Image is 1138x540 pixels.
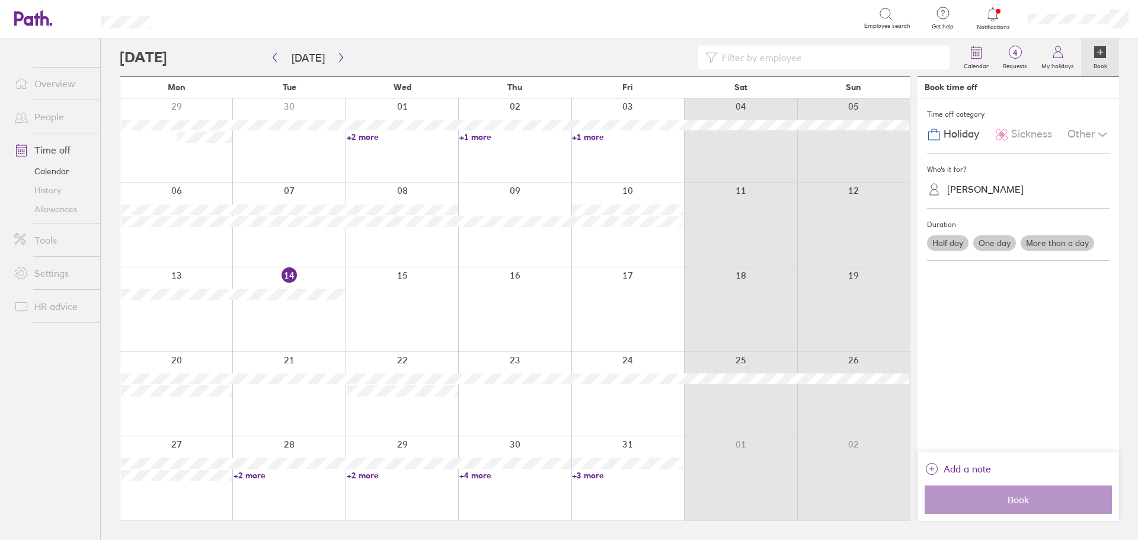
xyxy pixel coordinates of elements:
[947,184,1024,195] div: [PERSON_NAME]
[996,59,1034,70] label: Requests
[1021,235,1094,251] label: More than a day
[5,261,100,285] a: Settings
[459,132,571,142] a: +1 more
[5,138,100,162] a: Time off
[927,161,1110,178] div: Who's it for?
[944,459,991,478] span: Add a note
[1067,123,1110,146] div: Other
[925,485,1112,514] button: Book
[734,82,747,92] span: Sat
[973,235,1016,251] label: One day
[927,216,1110,234] div: Duration
[846,82,861,92] span: Sun
[933,494,1104,505] span: Book
[1086,59,1114,70] label: Book
[572,470,683,481] a: +3 more
[1034,59,1081,70] label: My holidays
[168,82,186,92] span: Mon
[927,235,968,251] label: Half day
[923,23,962,30] span: Get help
[459,470,571,481] a: +4 more
[283,82,296,92] span: Tue
[5,181,100,200] a: History
[996,48,1034,57] span: 4
[234,470,345,481] a: +2 more
[507,82,522,92] span: Thu
[957,59,996,70] label: Calendar
[996,39,1034,76] a: 4Requests
[1011,128,1052,140] span: Sickness
[925,459,991,478] button: Add a note
[5,200,100,219] a: Allowances
[5,162,100,181] a: Calendar
[5,105,100,129] a: People
[925,82,977,92] div: Book time off
[394,82,411,92] span: Wed
[622,82,633,92] span: Fri
[282,48,334,68] button: [DATE]
[347,132,458,142] a: +2 more
[974,24,1012,31] span: Notifications
[944,128,979,140] span: Holiday
[974,6,1012,31] a: Notifications
[5,295,100,318] a: HR advice
[717,46,942,69] input: Filter by employee
[864,23,910,30] span: Employee search
[5,228,100,252] a: Tools
[1034,39,1081,76] a: My holidays
[347,470,458,481] a: +2 more
[957,39,996,76] a: Calendar
[927,106,1110,123] div: Time off category
[183,12,213,23] div: Search
[572,132,683,142] a: +1 more
[5,72,100,95] a: Overview
[1081,39,1119,76] a: Book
